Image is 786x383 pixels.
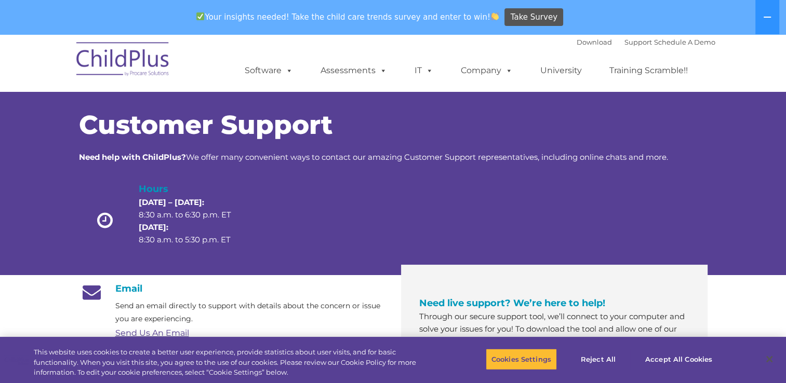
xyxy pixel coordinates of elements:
[79,109,332,141] span: Customer Support
[504,8,563,26] a: Take Survey
[139,197,204,207] strong: [DATE] – [DATE]:
[115,328,189,338] a: Send Us An Email
[566,348,631,370] button: Reject All
[624,38,652,46] a: Support
[491,12,499,20] img: 👏
[599,60,698,81] a: Training Scramble!!
[34,347,432,378] div: This website uses cookies to create a better user experience, provide statistics about user visit...
[577,38,612,46] a: Download
[530,60,592,81] a: University
[486,348,557,370] button: Cookies Settings
[139,182,249,196] h4: Hours
[196,12,204,20] img: ✅
[139,222,168,232] strong: [DATE]:
[310,60,397,81] a: Assessments
[654,38,715,46] a: Schedule A Demo
[234,60,303,81] a: Software
[79,283,385,294] h4: Email
[192,7,503,27] span: Your insights needed! Take the child care trends survey and enter to win!
[419,310,689,373] p: Through our secure support tool, we’ll connect to your computer and solve your issues for you! To...
[404,60,444,81] a: IT
[139,196,249,246] p: 8:30 a.m. to 6:30 p.m. ET 8:30 a.m. to 5:30 p.m. ET
[640,348,718,370] button: Accept All Cookies
[115,299,385,325] p: Send an email directly to support with details about the concern or issue you are experiencing.
[71,35,175,87] img: ChildPlus by Procare Solutions
[419,297,605,309] span: Need live support? We’re here to help!
[758,348,781,371] button: Close
[450,60,523,81] a: Company
[511,8,557,26] span: Take Survey
[79,152,186,162] strong: Need help with ChildPlus?
[79,152,668,162] span: We offer many convenient ways to contact our amazing Customer Support representatives, including ...
[577,38,715,46] font: |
